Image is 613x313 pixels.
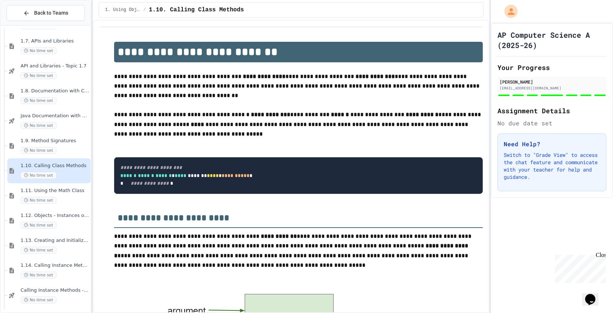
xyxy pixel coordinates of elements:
[497,62,606,73] h2: Your Progress
[143,7,146,13] span: /
[21,147,56,154] span: No time set
[21,237,89,244] span: 1.13. Creating and Initializing Objects: Constructors
[21,272,56,279] span: No time set
[21,138,89,144] span: 1.9. Method Signatures
[21,197,56,204] span: No time set
[21,247,56,254] span: No time set
[500,78,604,85] div: [PERSON_NAME]
[21,113,89,119] span: Java Documentation with Comments - Topic 1.8
[21,297,56,303] span: No time set
[3,3,51,47] div: Chat with us now!Close
[105,7,140,13] span: 1. Using Objects and Methods
[21,38,89,44] span: 1.7. APIs and Libraries
[21,222,56,229] span: No time set
[21,122,56,129] span: No time set
[21,262,89,269] span: 1.14. Calling Instance Methods
[504,151,600,181] p: Switch to "Grade View" to access the chat feature and communicate with your teacher for help and ...
[552,252,606,283] iframe: chat widget
[500,85,604,91] div: [EMAIL_ADDRESS][DOMAIN_NAME]
[21,287,89,294] span: Calling Instance Methods - Topic 1.14
[21,63,89,69] span: API and Libraries - Topic 1.7
[21,88,89,94] span: 1.8. Documentation with Comments and Preconditions
[504,140,600,148] h3: Need Help?
[21,47,56,54] span: No time set
[21,72,56,79] span: No time set
[21,213,89,219] span: 1.12. Objects - Instances of Classes
[21,97,56,104] span: No time set
[21,172,56,179] span: No time set
[21,188,89,194] span: 1.11. Using the Math Class
[582,284,606,306] iframe: chat widget
[497,106,606,116] h2: Assignment Details
[149,5,244,14] span: 1.10. Calling Class Methods
[497,3,519,20] div: My Account
[497,30,606,50] h1: AP Computer Science A (2025-26)
[21,163,89,169] span: 1.10. Calling Class Methods
[34,9,68,17] span: Back to Teams
[7,5,85,21] button: Back to Teams
[497,119,606,128] div: No due date set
